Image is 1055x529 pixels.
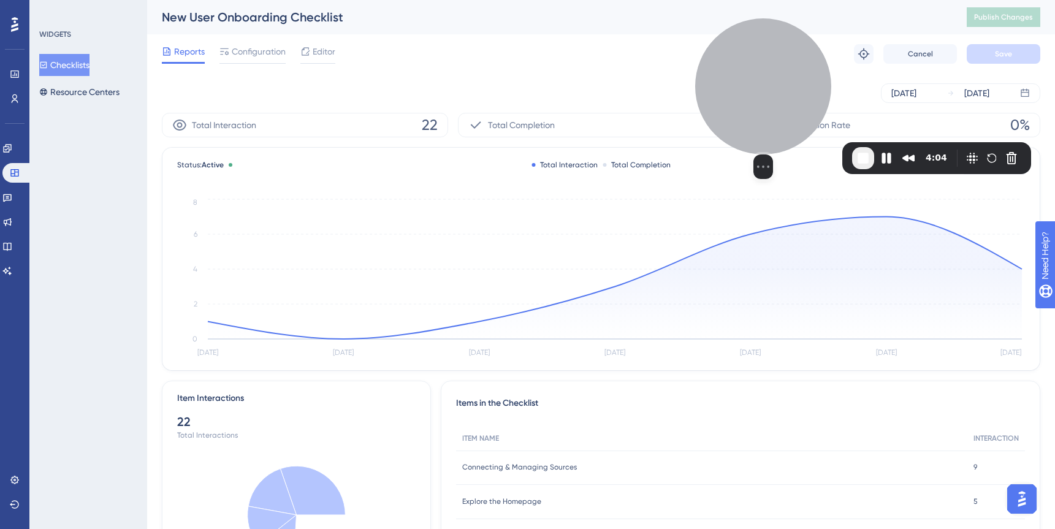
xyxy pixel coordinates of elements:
[604,348,625,357] tspan: [DATE]
[174,44,205,59] span: Reports
[194,300,197,308] tspan: 2
[1000,348,1021,357] tspan: [DATE]
[1010,115,1030,135] span: 0%
[973,462,977,472] span: 9
[974,12,1033,22] span: Publish Changes
[39,29,71,39] div: WIDGETS
[177,413,416,430] div: 22
[883,44,957,64] button: Cancel
[740,348,761,357] tspan: [DATE]
[197,348,218,357] tspan: [DATE]
[908,49,933,59] span: Cancel
[192,118,256,132] span: Total Interaction
[973,433,1019,443] span: INTERACTION
[603,160,671,170] div: Total Completion
[39,81,120,103] button: Resource Centers
[313,44,335,59] span: Editor
[177,391,244,406] div: Item Interactions
[462,497,541,506] span: Explore the Homepage
[462,462,577,472] span: Connecting & Managing Sources
[891,86,916,101] div: [DATE]
[995,49,1012,59] span: Save
[462,433,499,443] span: ITEM NAME
[177,160,224,170] span: Status:
[202,161,224,169] span: Active
[232,44,286,59] span: Configuration
[194,230,197,238] tspan: 6
[193,265,197,273] tspan: 4
[333,348,354,357] tspan: [DATE]
[967,44,1040,64] button: Save
[876,348,897,357] tspan: [DATE]
[967,7,1040,27] button: Publish Changes
[973,497,978,506] span: 5
[469,348,490,357] tspan: [DATE]
[192,335,197,343] tspan: 0
[488,118,555,132] span: Total Completion
[29,3,77,18] span: Need Help?
[456,396,538,416] span: Items in the Checklist
[39,54,90,76] button: Checklists
[162,9,936,26] div: New User Onboarding Checklist
[1004,481,1040,517] iframe: UserGuiding AI Assistant Launcher
[531,160,598,170] div: Total Interaction
[422,115,438,135] span: 22
[964,86,989,101] div: [DATE]
[193,198,197,207] tspan: 8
